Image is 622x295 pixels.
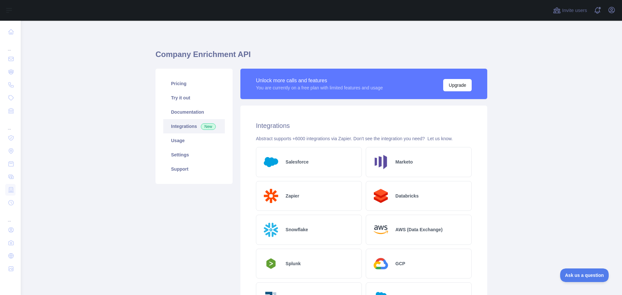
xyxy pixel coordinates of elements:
h2: Snowflake [286,226,308,233]
h1: Company Enrichment API [155,49,487,65]
div: Unlock more calls and features [256,77,383,85]
span: New [201,123,216,130]
div: ... [5,39,16,52]
a: Integrations New [163,119,225,133]
img: Logo [261,256,281,271]
img: Logo [371,220,390,239]
iframe: Toggle Customer Support [560,268,609,282]
span: Invite users [562,7,587,14]
h2: AWS (Data Exchange) [396,226,443,233]
a: Documentation [163,105,225,119]
a: Usage [163,133,225,148]
img: Logo [261,220,281,239]
h2: Integrations [256,121,472,130]
a: Settings [163,148,225,162]
img: Logo [261,187,281,206]
a: Support [163,162,225,176]
img: Logo [371,153,390,172]
h2: Zapier [286,193,299,199]
img: Logo [261,153,281,172]
h2: Salesforce [286,159,309,165]
button: Invite users [552,5,588,16]
h2: GCP [396,260,405,267]
h2: Splunk [286,260,301,267]
div: Abstract supports +6000 integrations via Zapier. Don't see the integration you need? [256,135,472,142]
a: Let us know. [427,136,453,141]
div: ... [5,210,16,223]
img: Logo [371,187,390,206]
a: Pricing [163,76,225,91]
button: Upgrade [443,79,472,91]
div: You are currently on a free plan with limited features and usage [256,85,383,91]
h2: Databricks [396,193,419,199]
div: ... [5,118,16,131]
a: Try it out [163,91,225,105]
img: Logo [371,254,390,273]
h2: Marketo [396,159,413,165]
